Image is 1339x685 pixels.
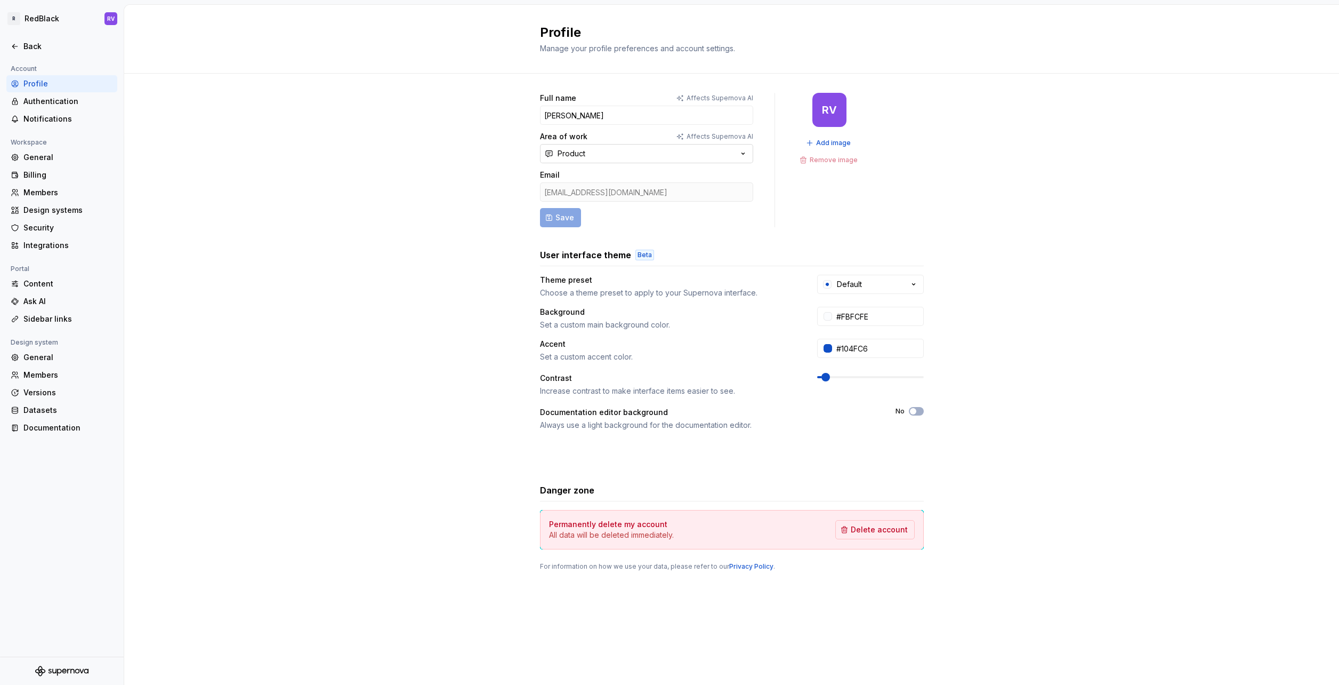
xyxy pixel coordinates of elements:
div: General [23,152,113,163]
a: Back [6,38,117,55]
div: Notifications [23,114,113,124]
div: Design systems [23,205,113,216]
a: Members [6,367,117,384]
div: Profile [23,78,113,89]
div: RedBlack [25,13,59,24]
div: Authentication [23,96,113,107]
div: Members [23,370,113,380]
p: All data will be deleted immediately. [549,530,674,540]
div: Ask AI [23,296,113,307]
input: #FFFFFF [832,307,924,326]
button: RRedBlackRV [2,7,122,30]
a: Versions [6,384,117,401]
a: Security [6,219,117,236]
div: Versions [23,387,113,398]
div: Set a custom accent color. [540,352,798,362]
div: Back [23,41,113,52]
p: Affects Supernova AI [687,94,753,102]
a: Notifications [6,110,117,128]
div: RV [822,106,837,114]
button: Default [817,275,924,294]
div: Increase contrast to make interface items easier to see. [540,386,798,396]
div: Choose a theme preset to apply to your Supernova interface. [540,288,798,298]
div: Always use a light background for the documentation editor. [540,420,876,431]
label: No [896,407,905,416]
div: Workspace [6,136,51,149]
a: Design systems [6,202,117,219]
div: R [7,12,20,25]
div: Accent [540,339,798,349]
h3: Danger zone [540,484,594,497]
div: Product [558,148,585,159]
span: Manage your profile preferences and account settings. [540,44,735,53]
h2: Profile [540,24,911,41]
label: Email [540,170,560,180]
a: Integrations [6,237,117,254]
div: Theme preset [540,275,798,285]
p: Affects Supernova AI [687,132,753,141]
div: Integrations [23,240,113,251]
div: Design system [6,336,62,349]
div: Background [540,307,798,317]
div: Members [23,187,113,198]
a: Ask AI [6,293,117,310]
a: Content [6,275,117,292]
div: Contrast [540,373,798,384]
a: Datasets [6,402,117,419]
div: Billing [23,170,113,180]
span: Add image [816,139,851,147]
a: Documentation [6,419,117,436]
a: Billing [6,166,117,184]
div: Datasets [23,405,113,416]
button: Delete account [835,520,915,539]
div: Sidebar links [23,314,113,324]
div: Portal [6,262,34,275]
span: Delete account [851,524,908,535]
a: Sidebar links [6,310,117,328]
a: Members [6,184,117,201]
div: Default [837,279,862,290]
a: Profile [6,75,117,92]
a: Privacy Policy [729,562,773,570]
div: Account [6,62,41,75]
div: General [23,352,113,363]
div: Content [23,278,113,289]
a: General [6,149,117,166]
div: Security [23,222,113,233]
input: #104FC6 [832,339,924,358]
h3: User interface theme [540,249,631,261]
h4: Permanently delete my account [549,519,667,530]
div: Documentation editor background [540,407,876,418]
div: RV [107,14,115,23]
button: Add image [803,136,856,150]
div: Set a custom main background color. [540,320,798,330]
label: Area of work [540,131,587,142]
a: Authentication [6,93,117,110]
a: General [6,349,117,366]
div: Documentation [23,423,113,433]
div: Beta [635,250,654,260]
svg: Supernova Logo [35,666,88,676]
label: Full name [540,93,576,103]
div: For information on how we use your data, please refer to our . [540,562,924,571]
